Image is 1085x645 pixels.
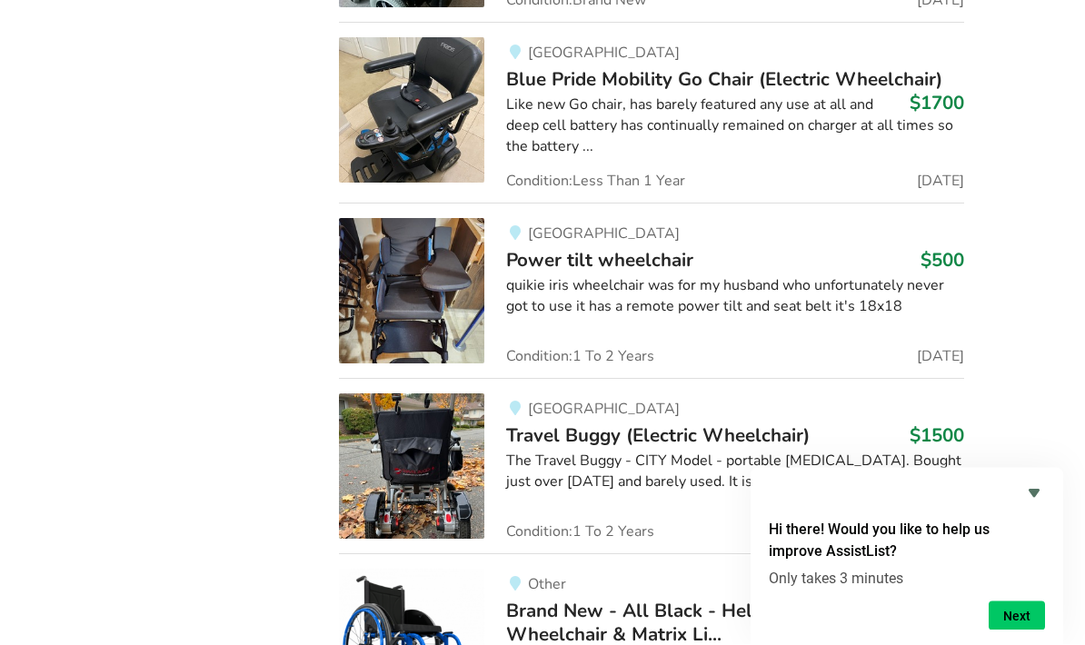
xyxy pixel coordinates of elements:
img: mobility-blue pride mobility go chair (electric wheelchair) [339,38,484,184]
span: Condition: Less Than 1 Year [506,174,685,189]
button: Next question [989,601,1045,630]
h3: $500 [921,249,964,273]
span: Travel Buggy (Electric Wheelchair) [506,423,810,449]
span: [DATE] [917,174,964,189]
h3: $1500 [910,424,964,448]
span: [GEOGRAPHIC_DATA] [528,224,680,244]
a: mobility-blue pride mobility go chair (electric wheelchair)[GEOGRAPHIC_DATA]Blue Pride Mobility G... [339,23,963,203]
button: Hide survey [1023,482,1045,504]
a: mobility-travel buggy (electric wheelchair)[GEOGRAPHIC_DATA]Travel Buggy (Electric Wheelchair)$15... [339,379,963,554]
span: [GEOGRAPHIC_DATA] [528,44,680,64]
a: mobility-power tilt wheelchair [GEOGRAPHIC_DATA]Power tilt wheelchair$500quikie iris wheelchair w... [339,203,963,379]
span: Blue Pride Mobility Go Chair (Electric Wheelchair) [506,67,942,93]
span: Other [528,575,566,595]
div: Like new Go chair, has barely featured any use at all and deep cell battery has continually remai... [506,95,963,158]
img: mobility-power tilt wheelchair [339,219,484,364]
p: Only takes 3 minutes [769,570,1045,587]
span: Condition: 1 To 2 Years [506,525,654,540]
h3: $1700 [910,92,964,115]
h2: Hi there! Would you like to help us improve AssistList? [769,519,1045,562]
span: Condition: 1 To 2 Years [506,350,654,364]
img: mobility-travel buggy (electric wheelchair) [339,394,484,540]
span: [GEOGRAPHIC_DATA] [528,400,680,420]
span: Power tilt wheelchair [506,248,693,273]
div: quikie iris wheelchair was for my husband who unfortunately never got to use it has a remote powe... [506,276,963,318]
div: The Travel Buggy - CITY Model - portable [MEDICAL_DATA]. Bought just over [DATE] and barely used.... [506,451,963,493]
div: Hi there! Would you like to help us improve AssistList? [769,482,1045,630]
span: [DATE] [917,350,964,364]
